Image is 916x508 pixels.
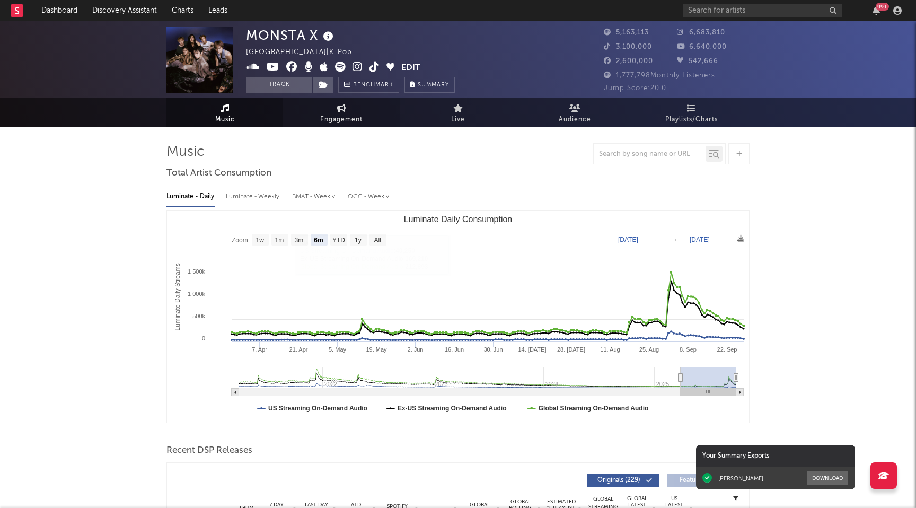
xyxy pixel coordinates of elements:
[404,77,455,93] button: Summary
[451,113,465,126] span: Live
[518,346,547,353] text: 14. [DATE]
[283,98,400,127] a: Engagement
[677,58,718,65] span: 542,666
[683,4,842,17] input: Search for artists
[665,113,718,126] span: Playlists/Charts
[639,346,659,353] text: 25. Aug
[696,445,855,467] div: Your Summary Exports
[718,475,763,482] div: [PERSON_NAME]
[167,211,749,423] svg: Luminate Daily Consumption
[400,98,516,127] a: Live
[717,346,737,353] text: 22. Sep
[256,237,265,244] text: 1w
[594,477,643,484] span: Originals ( 229 )
[604,29,649,36] span: 5,163,113
[483,346,503,353] text: 30. Jun
[876,3,889,11] div: 99 +
[618,236,638,243] text: [DATE]
[408,346,424,353] text: 2. Jun
[674,477,723,484] span: Features ( 14 )
[275,237,284,244] text: 1m
[672,236,678,243] text: →
[289,346,308,353] text: 21. Apr
[401,62,420,75] button: Edit
[320,113,363,126] span: Engagement
[398,405,507,412] text: Ex-US Streaming On-Demand Audio
[268,405,367,412] text: US Streaming On-Demand Audio
[226,188,281,206] div: Luminate - Weekly
[873,6,880,15] button: 99+
[516,98,633,127] a: Audience
[348,188,390,206] div: OCC - Weekly
[188,268,206,275] text: 1 500k
[295,237,304,244] text: 3m
[633,98,750,127] a: Playlists/Charts
[366,346,387,353] text: 19. May
[680,346,697,353] text: 8. Sep
[690,236,710,243] text: [DATE]
[594,150,706,159] input: Search by song name or URL
[559,113,591,126] span: Audience
[338,77,399,93] a: Benchmark
[202,335,205,341] text: 0
[677,43,727,50] span: 6,640,000
[604,43,652,50] span: 3,100,000
[587,474,659,487] button: Originals(229)
[246,27,336,44] div: MONSTA X
[329,346,347,353] text: 5. May
[355,237,362,244] text: 1y
[604,85,666,92] span: Jump Score: 20.0
[166,188,215,206] div: Luminate - Daily
[166,98,283,127] a: Music
[418,82,449,88] span: Summary
[246,46,376,59] div: [GEOGRAPHIC_DATA] | K-Pop
[353,79,393,92] span: Benchmark
[188,291,206,297] text: 1 000k
[539,405,649,412] text: Global Streaming On-Demand Audio
[604,72,715,79] span: 1,777,798 Monthly Listeners
[314,237,323,244] text: 6m
[166,167,271,180] span: Total Artist Consumption
[600,346,620,353] text: 11. Aug
[232,237,248,244] text: Zoom
[192,313,205,319] text: 500k
[332,237,345,244] text: YTD
[604,58,653,65] span: 2,600,000
[252,346,267,353] text: 7. Apr
[445,346,464,353] text: 16. Jun
[807,471,848,485] button: Download
[374,237,381,244] text: All
[166,444,252,457] span: Recent DSP Releases
[174,263,181,330] text: Luminate Daily Streams
[557,346,585,353] text: 28. [DATE]
[246,77,312,93] button: Track
[677,29,725,36] span: 6,683,810
[292,188,337,206] div: BMAT - Weekly
[667,474,738,487] button: Features(14)
[404,215,513,224] text: Luminate Daily Consumption
[215,113,235,126] span: Music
